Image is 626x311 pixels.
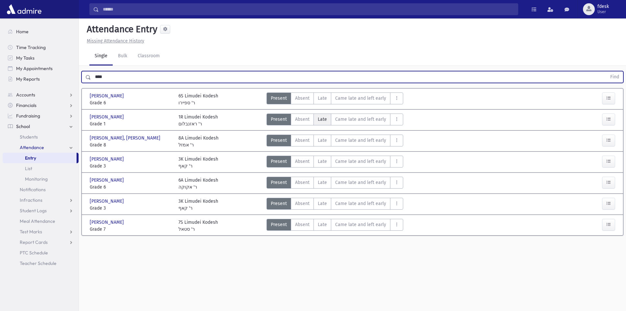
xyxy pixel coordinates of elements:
[3,100,79,111] a: Financials
[597,4,609,9] span: fdesk
[90,156,125,163] span: [PERSON_NAME]
[25,166,32,171] span: List
[16,55,35,61] span: My Tasks
[335,137,386,144] span: Came late and left early
[267,198,403,212] div: AttTypes
[90,184,172,191] span: Grade 6
[90,120,172,127] span: Grade 1
[3,90,79,100] a: Accounts
[267,177,403,191] div: AttTypes
[99,3,518,15] input: Search
[84,24,157,35] h5: Attendance Entry
[3,174,79,184] a: Monitoring
[25,155,36,161] span: Entry
[20,239,48,245] span: Report Cards
[267,156,403,169] div: AttTypes
[16,29,29,35] span: Home
[90,177,125,184] span: [PERSON_NAME]
[16,102,36,108] span: Financials
[606,71,623,83] button: Find
[271,95,287,102] span: Present
[90,135,162,142] span: [PERSON_NAME], [PERSON_NAME]
[3,258,79,269] a: Teacher Schedule
[271,221,287,228] span: Present
[597,9,609,14] span: User
[3,153,77,163] a: Entry
[90,205,172,212] span: Grade 3
[87,38,144,44] u: Missing Attendance History
[84,38,144,44] a: Missing Attendance History
[3,121,79,132] a: School
[16,123,30,129] span: School
[16,92,35,98] span: Accounts
[178,177,218,191] div: 6A Limudei Kodesh ר' אקוקה
[335,116,386,123] span: Came late and left early
[90,163,172,169] span: Grade 3
[3,132,79,142] a: Students
[90,142,172,148] span: Grade 8
[113,47,132,65] a: Bulk
[335,95,386,102] span: Came late and left early
[3,247,79,258] a: PTC Schedule
[3,184,79,195] a: Notifications
[178,135,219,148] div: 8A Limudei Kodesh ר' אמזל
[3,142,79,153] a: Attendance
[178,92,218,106] div: 6S Limudei Kodesh ר' ספיירו
[3,226,79,237] a: Test Marks
[90,226,172,233] span: Grade 7
[267,219,403,233] div: AttTypes
[318,179,327,186] span: Late
[16,76,40,82] span: My Reports
[295,95,310,102] span: Absent
[295,158,310,165] span: Absent
[20,197,42,203] span: Infractions
[295,221,310,228] span: Absent
[16,65,53,71] span: My Appointments
[25,176,48,182] span: Monitoring
[335,200,386,207] span: Came late and left early
[335,221,386,228] span: Came late and left early
[20,134,38,140] span: Students
[267,92,403,106] div: AttTypes
[267,135,403,148] div: AttTypes
[90,219,125,226] span: [PERSON_NAME]
[178,156,218,169] div: 3K Limudei Kodesh ר' קאף
[90,114,125,120] span: [PERSON_NAME]
[5,3,43,16] img: AdmirePro
[20,260,57,266] span: Teacher Schedule
[271,200,287,207] span: Present
[3,63,79,74] a: My Appointments
[178,198,218,212] div: 3K Limudei Kodesh ר' קאף
[20,187,46,193] span: Notifications
[3,195,79,205] a: Infractions
[271,179,287,186] span: Present
[271,116,287,123] span: Present
[3,26,79,37] a: Home
[3,42,79,53] a: Time Tracking
[178,114,218,127] div: 1R Limudei Kodesh ר' ראזנבלום
[3,163,79,174] a: List
[3,74,79,84] a: My Reports
[16,44,46,50] span: Time Tracking
[20,218,55,224] span: Meal Attendance
[20,250,48,256] span: PTC Schedule
[318,200,327,207] span: Late
[318,137,327,144] span: Late
[318,95,327,102] span: Late
[90,92,125,99] span: [PERSON_NAME]
[295,200,310,207] span: Absent
[3,237,79,247] a: Report Cards
[90,198,125,205] span: [PERSON_NAME]
[318,116,327,123] span: Late
[3,205,79,216] a: Student Logs
[90,99,172,106] span: Grade 6
[3,216,79,226] a: Meal Attendance
[267,114,403,127] div: AttTypes
[3,53,79,63] a: My Tasks
[295,116,310,123] span: Absent
[132,47,165,65] a: Classroom
[335,179,386,186] span: Came late and left early
[271,137,287,144] span: Present
[295,137,310,144] span: Absent
[89,47,113,65] a: Single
